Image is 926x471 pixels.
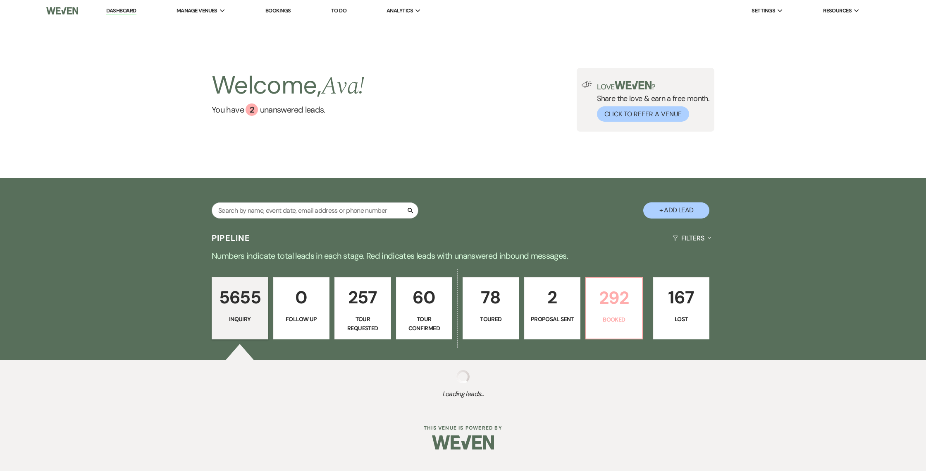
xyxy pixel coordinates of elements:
[468,284,514,311] p: 78
[321,67,364,105] span: Ava !
[401,284,447,311] p: 60
[217,315,263,324] p: Inquiry
[106,7,136,15] a: Dashboard
[597,106,689,122] button: Click to Refer a Venue
[752,7,775,15] span: Settings
[279,315,325,324] p: Follow Up
[279,284,325,311] p: 0
[212,202,418,219] input: Search by name, event date, email address or phone number
[217,284,263,311] p: 5655
[273,277,330,339] a: 0Follow Up
[212,232,251,244] h3: Pipeline
[401,315,447,333] p: Tour Confirmed
[597,81,709,91] p: Love ?
[212,68,364,103] h2: Welcome,
[669,227,714,249] button: Filters
[653,277,710,339] a: 167Lost
[530,284,575,311] p: 2
[331,7,346,14] a: To Do
[334,277,391,339] a: 257Tour Requested
[212,103,364,116] a: You have 2 unanswered leads.
[212,277,268,339] a: 5655Inquiry
[165,249,761,262] p: Numbers indicate total leads in each stage. Red indicates leads with unanswered inbound messages.
[46,389,880,399] span: Loading leads...
[524,277,581,339] a: 2Proposal Sent
[246,103,258,116] div: 2
[46,2,78,19] img: Weven Logo
[265,7,291,14] a: Bookings
[456,370,470,383] img: loading spinner
[340,315,386,333] p: Tour Requested
[592,81,709,122] div: Share the love & earn a free month.
[432,428,494,457] img: Weven Logo
[585,277,643,339] a: 292Booked
[463,277,519,339] a: 78Toured
[530,315,575,324] p: Proposal Sent
[591,315,637,324] p: Booked
[340,284,386,311] p: 257
[582,81,592,88] img: loud-speaker-illustration.svg
[643,202,709,219] button: + Add Lead
[659,315,704,324] p: Lost
[177,7,217,15] span: Manage Venues
[396,277,453,339] a: 60Tour Confirmed
[387,7,413,15] span: Analytics
[468,315,514,324] p: Toured
[659,284,704,311] p: 167
[615,81,652,89] img: weven-logo-green.svg
[823,7,852,15] span: Resources
[591,284,637,312] p: 292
